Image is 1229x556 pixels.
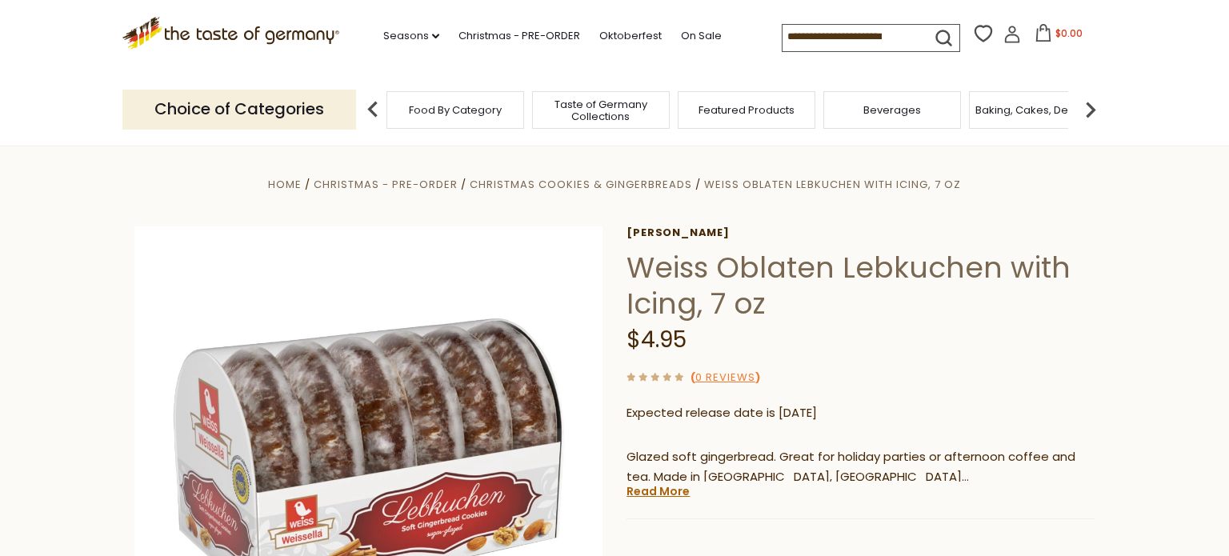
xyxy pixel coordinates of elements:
p: Expected release date is [DATE] [627,403,1095,423]
span: $4.95 [627,324,687,355]
p: Glazed soft gingerbread. Great for holiday parties or afternoon coffee and tea. Made in [GEOGRAPH... [627,447,1095,487]
img: previous arrow [357,94,389,126]
a: Food By Category [409,104,502,116]
a: [PERSON_NAME] [627,226,1095,239]
a: Taste of Germany Collections [537,98,665,122]
a: Read More [627,483,690,499]
a: Featured Products [699,104,795,116]
a: Christmas Cookies & Gingerbreads [470,177,692,192]
a: On Sale [681,27,722,45]
a: Home [268,177,302,192]
span: ( ) [691,370,760,385]
p: Choice of Categories [122,90,356,129]
a: Christmas - PRE-ORDER [458,27,580,45]
a: Christmas - PRE-ORDER [314,177,458,192]
a: Seasons [383,27,439,45]
a: Weiss Oblaten Lebkuchen with Icing, 7 oz [704,177,961,192]
span: $0.00 [1055,26,1083,40]
button: $0.00 [1024,24,1092,48]
a: Baking, Cakes, Desserts [975,104,1099,116]
a: Oktoberfest [599,27,662,45]
img: next arrow [1075,94,1107,126]
h1: Weiss Oblaten Lebkuchen with Icing, 7 oz [627,250,1095,322]
a: 0 Reviews [695,370,755,386]
a: Beverages [863,104,921,116]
